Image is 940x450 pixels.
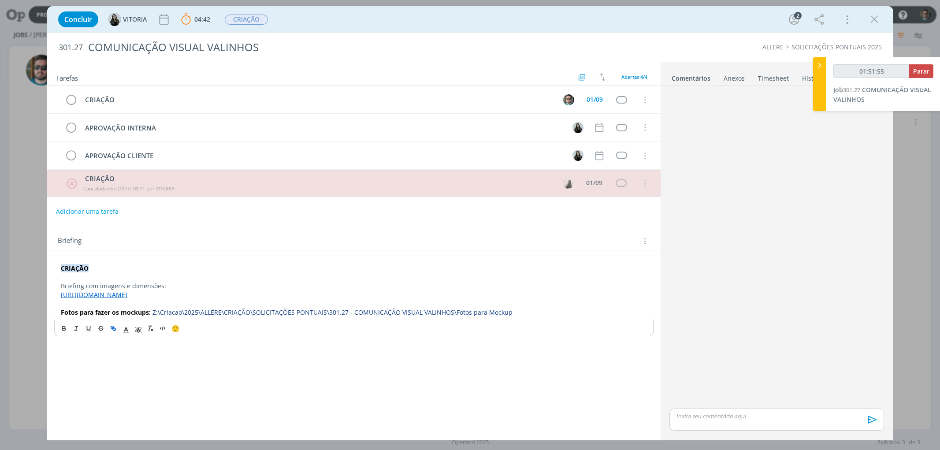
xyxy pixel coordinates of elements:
a: [URL][DOMAIN_NAME] [61,290,127,299]
div: CRIAÇÃO [82,94,555,105]
button: V [572,121,585,134]
div: dialog [47,6,893,440]
button: VVITORIA [108,13,147,26]
div: 2 [794,12,802,19]
div: 01/09 [586,180,602,186]
span: Abertas 4/4 [621,74,647,80]
span: Cor de Fundo [132,323,145,334]
div: 01/09 [587,97,603,103]
span: Cor do Texto [120,323,132,334]
div: CRIAÇÃO [82,174,554,184]
button: 2 [787,12,801,26]
span: 301.27 [843,86,860,94]
button: Concluir [58,11,98,27]
div: APROVAÇÃO INTERNA [82,123,565,134]
strong: Fotos para fazer os mockups: [61,308,151,316]
strong: CRIAÇÃO [61,264,89,272]
div: COMUNICAÇÃO VISUAL VALINHOS [85,37,535,58]
img: V [108,13,121,26]
button: V [572,149,585,162]
span: Z:\Criacao\2025\ALLERE\CRIAÇÃO\SOLICITAÇÕES PONTUAIS\301.27 - COMUNICAÇÃO VISUAL VALINHOS\Fotos p... [152,308,513,316]
span: 04:42 [194,15,210,23]
a: Comentários [671,70,711,83]
a: SOLICITAÇÕES PONTUAIS 2025 [791,43,882,51]
span: Tarefas [56,72,78,82]
span: Parar [913,67,929,75]
p: Briefing com imagens e dimensões: [61,282,647,290]
span: 🙂 [171,324,180,333]
button: 🙂 [169,323,182,334]
a: Histórico [802,70,829,83]
span: COMUNICAÇÃO VISUAL VALINHOS [833,86,931,104]
div: APROVAÇÃO CLIENTE [82,150,565,161]
button: 04:42 [179,12,212,26]
span: Briefing [58,235,82,247]
img: R [563,94,574,105]
div: Anexos [724,74,745,83]
img: V [572,150,583,161]
span: Concluir [64,16,92,23]
span: VITORIA [123,16,147,22]
span: Cancelada em [DATE] 09:11 por VITORIA [83,185,175,192]
a: Job301.27COMUNICAÇÃO VISUAL VALINHOS [833,86,931,104]
button: R [562,93,576,106]
img: arrow-down-up.svg [599,73,606,81]
button: Parar [909,64,933,78]
a: Timesheet [758,70,789,83]
a: ALLERE [762,43,784,51]
button: CRIAÇÃO [224,14,268,25]
span: CRIAÇÃO [225,15,268,25]
button: Adicionar uma tarefa [56,204,119,219]
img: V [572,122,583,133]
span: 301.27 [59,43,83,52]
